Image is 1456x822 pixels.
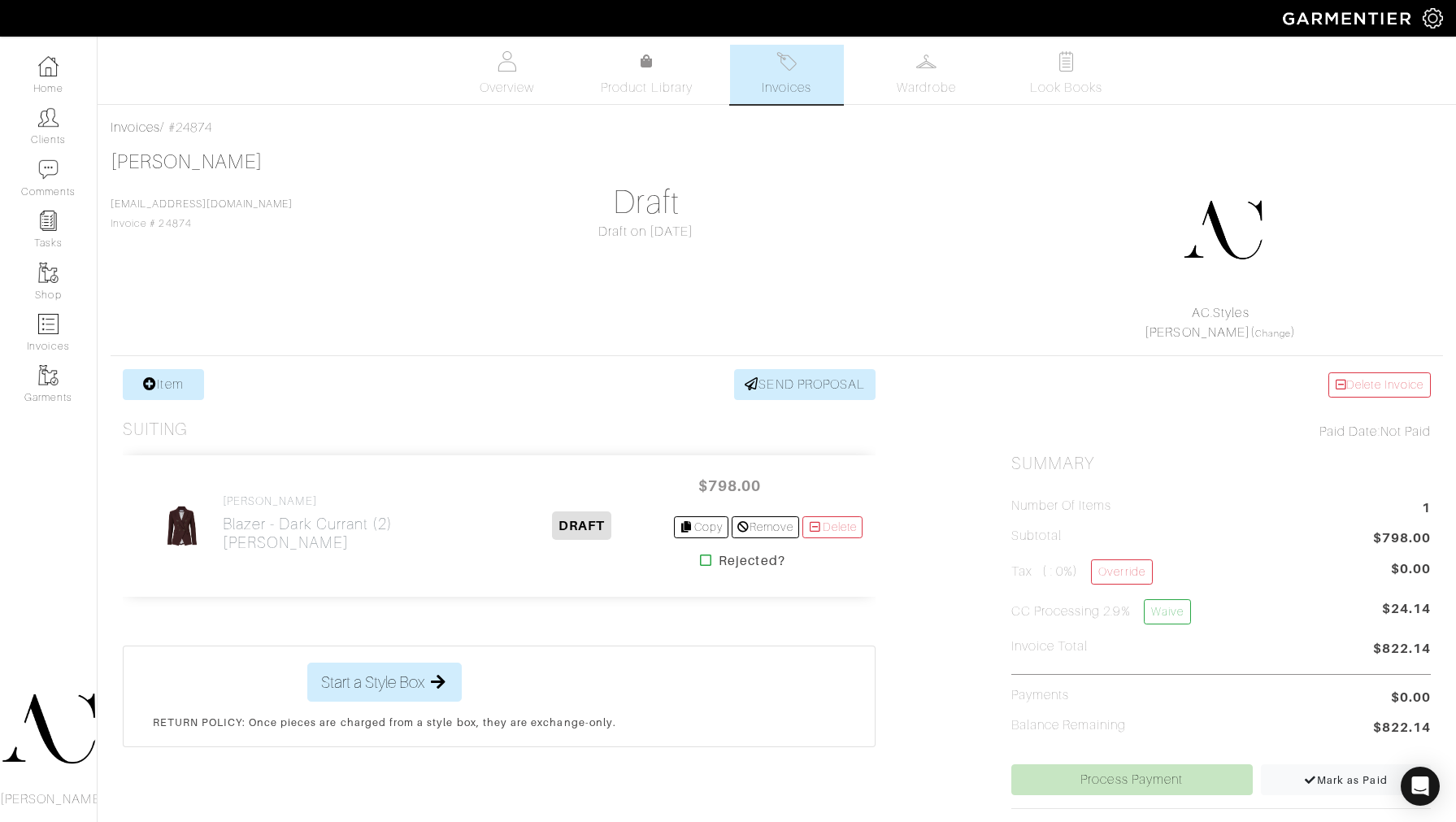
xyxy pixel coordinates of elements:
a: Look Books [1010,45,1124,104]
img: hgmtZM5Y9h1ed2GQyfDvrkso [154,492,209,560]
h1: Draft [436,183,855,222]
img: reminder-icon-8004d30b9f0a5d33ae49ab947aed9ed385cf756f9e5892f1edd6e32f2345188e.png [38,211,59,231]
a: Item [123,369,204,400]
a: Waive [1144,599,1191,624]
h5: CC Processing 2.9% [1011,599,1191,624]
h5: Subtotal [1011,528,1062,544]
div: Draft on [DATE] [436,222,855,241]
a: Delete [802,516,863,538]
a: AC.Styles [1192,306,1249,320]
a: Remove [732,516,799,538]
h5: Invoice Total [1011,639,1089,655]
img: orders-27d20c2124de7fd6de4e0e44c1d41de31381a507db9b33961299e4e07d508b8c.svg [776,51,797,72]
span: $0.00 [1391,559,1431,579]
h2: Summary [1011,454,1431,474]
p: RETURN POLICY: Once pieces are charged from a style box, they are exchange-only. [153,715,616,730]
span: $822.14 [1373,718,1431,740]
span: Wardrobe [897,78,955,98]
a: Delete Invoice [1328,372,1431,398]
span: Paid Date: [1319,424,1380,439]
div: / #24874 [111,118,1443,137]
div: Not Paid [1011,422,1431,441]
img: DupYt8CPKc6sZyAt3svX5Z74.png [1182,189,1263,271]
a: [PERSON_NAME] Blazer - Dark Currant (2)[PERSON_NAME] [223,494,393,552]
span: 1 [1422,498,1431,520]
a: Mark as Paid [1261,764,1431,795]
img: wardrobe-487a4870c1b7c33e795ec22d11cfc2ed9d08956e64fb3008fe2437562e282088.svg [916,51,937,72]
a: [PERSON_NAME] [1145,325,1250,340]
span: Look Books [1030,78,1102,98]
img: gear-icon-white-bd11855cb880d31180b6d7d6211b90ccbf57a29d726f0c71d8c61bd08dd39cc2.png [1423,8,1443,28]
img: orders-icon-0abe47150d42831381b5fb84f609e132dff9fe21cb692f30cb5eec754e2cba89.png [38,314,59,334]
a: [EMAIL_ADDRESS][DOMAIN_NAME] [111,198,293,210]
a: Process Payment [1011,764,1253,795]
span: DRAFT [552,511,611,540]
img: comment-icon-a0a6a9ef722e966f86d9cbdc48e553b5cf19dbc54f86b18d962a5391bc8f6eb6.png [38,159,59,180]
span: $24.14 [1382,599,1431,631]
h5: Balance Remaining [1011,718,1127,733]
h5: Tax ( : 0%) [1011,559,1153,585]
h4: [PERSON_NAME] [223,494,393,508]
img: todo-9ac3debb85659649dc8f770b8b6100bb5dab4b48dedcbae339e5042a72dfd3cc.svg [1056,51,1076,72]
img: clients-icon-6bae9207a08558b7cb47a8932f037763ab4055f8c8b6bfacd5dc20c3e0201464.png [38,107,59,128]
img: dashboard-icon-dbcd8f5a0b271acd01030246c82b418ddd0df26cd7fceb0bd07c9910d44c42f6.png [38,56,59,76]
img: garmentier-logo-header-white-b43fb05a5012e4ada735d5af1a66efaba907eab6374d6393d1fbf88cb4ef424d.png [1275,4,1423,33]
span: $798.00 [680,468,778,503]
h3: Suiting [123,420,188,440]
img: garments-icon-b7da505a4dc4fd61783c78ac3ca0ef83fa9d6f193b1c9dc38574b1d14d53ca28.png [38,263,59,283]
div: Open Intercom Messenger [1401,767,1440,806]
a: Invoices [111,120,160,135]
h5: Payments [1011,688,1069,703]
span: $0.00 [1391,688,1431,707]
span: Invoices [762,78,811,98]
span: Product Library [601,78,693,98]
span: Invoice # 24874 [111,198,293,229]
a: Overview [450,45,564,104]
a: Wardrobe [870,45,984,104]
span: Mark as Paid [1304,774,1388,786]
h5: Number of Items [1011,498,1112,514]
a: Override [1091,559,1152,585]
div: ( ) [1018,303,1423,342]
span: $822.14 [1373,639,1431,661]
a: Change [1255,328,1291,338]
h2: Blazer - Dark Currant (2) [PERSON_NAME] [223,515,393,552]
span: Start a Style Box [321,670,424,694]
strong: Rejected? [719,551,785,571]
span: Overview [480,78,534,98]
a: Product Library [590,52,704,98]
img: basicinfo-40fd8af6dae0f16599ec9e87c0ef1c0a1fdea2edbe929e3d69a839185d80c458.svg [497,51,517,72]
button: Start a Style Box [307,663,462,702]
a: [PERSON_NAME] [111,151,263,172]
img: garments-icon-b7da505a4dc4fd61783c78ac3ca0ef83fa9d6f193b1c9dc38574b1d14d53ca28.png [38,365,59,385]
a: SEND PROPOSAL [734,369,876,400]
a: Copy [674,516,728,538]
span: $798.00 [1373,528,1431,550]
a: Invoices [730,45,844,104]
